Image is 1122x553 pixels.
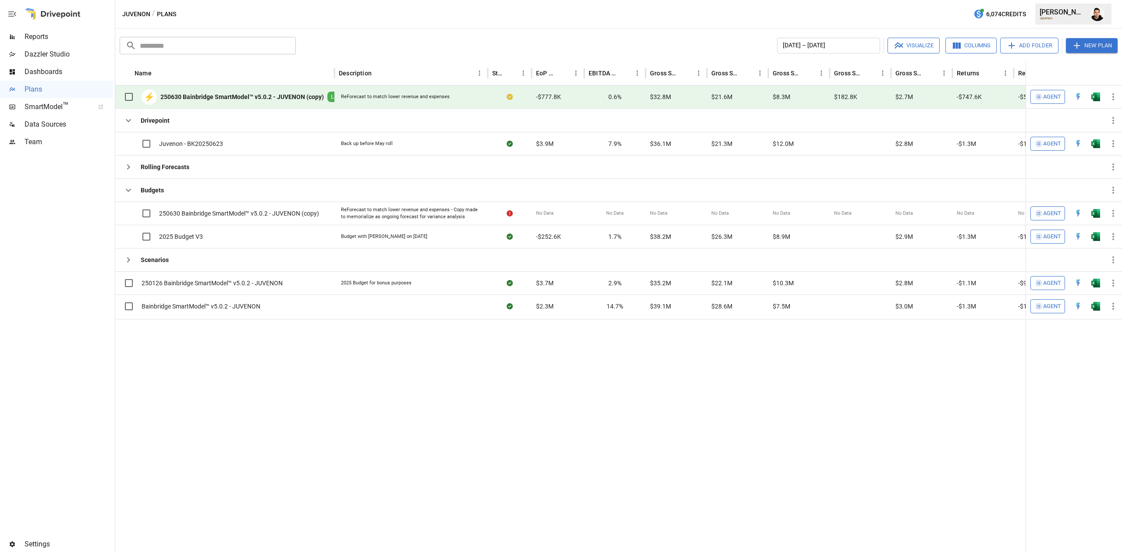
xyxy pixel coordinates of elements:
div: Back up before May roll [341,140,393,147]
img: quick-edit-flash.b8aec18c.svg [1074,302,1083,311]
span: $3.7M [536,279,554,287]
button: Sort [803,67,815,79]
div: Sync complete [507,232,513,241]
img: excel-icon.76473adf.svg [1091,92,1100,101]
span: $39.1M [650,302,671,311]
b: Rolling Forecasts [141,163,189,171]
div: Status [492,70,504,77]
div: Sync complete [507,279,513,287]
span: $36.1M [650,139,671,148]
span: $10.3M [773,279,794,287]
button: Sort [926,67,938,79]
img: excel-icon.76473adf.svg [1091,279,1100,287]
span: $2.3M [536,302,554,311]
div: Open in Excel [1091,209,1100,218]
div: ⚡ [142,89,157,105]
img: excel-icon.76473adf.svg [1091,139,1100,148]
button: 6,074Credits [970,6,1030,22]
span: 7.9% [608,139,621,148]
span: $28.6M [711,302,732,311]
span: SmartModel [25,102,89,112]
span: $21.3M [711,139,732,148]
img: Francisco Sanchez [1090,7,1104,21]
div: ReForecast to match lower revenue and expenses - Copy made to memorialize as ongoing forecast for... [341,206,481,220]
span: Agent [1043,92,1061,102]
div: Sync complete [507,139,513,148]
span: $182.8K [834,92,857,101]
span: Agent [1043,209,1061,219]
button: Francisco Sanchez [1085,2,1110,26]
span: 6,074 Credits [986,9,1026,20]
span: -$252.6K [536,232,561,241]
span: $38.2M [650,232,671,241]
b: Scenarios [141,255,169,264]
span: Dashboards [25,67,113,77]
b: Budgets [141,186,164,195]
div: ReForecast to match lower revenue and expenses [341,93,450,100]
button: Sort [619,67,631,79]
div: Returns [957,70,979,77]
span: $21.6M [711,92,732,101]
button: Gross Sales: Wholesale column menu [877,67,889,79]
div: Open in Quick Edit [1074,209,1083,218]
span: -$1.3M [957,232,976,241]
span: ™ [63,100,69,111]
button: Description column menu [473,67,486,79]
span: No Data [711,210,729,217]
div: EoP Cash [536,70,557,77]
button: Gross Sales: DTC Online column menu [754,67,766,79]
button: Sort [153,67,165,79]
img: quick-edit-flash.b8aec18c.svg [1074,209,1083,218]
div: Gross Sales: Retail [895,70,925,77]
span: $2.8M [895,279,913,287]
button: EBITDA Margin column menu [631,67,643,79]
div: Budget with [PERSON_NAME] on [DATE] [341,233,427,240]
span: $22.1M [711,279,732,287]
span: Agent [1043,278,1061,288]
img: quick-edit-flash.b8aec18c.svg [1074,92,1083,101]
span: 1.7% [608,232,621,241]
span: -$599.5K [1018,92,1043,101]
span: No Data [957,210,974,217]
button: Returns column menu [999,67,1012,79]
button: Agent [1030,230,1065,244]
span: 2.9% [608,279,621,287]
div: Returns: DTC Online [1018,70,1047,77]
span: $2.7M [895,92,913,101]
span: Data Sources [25,119,113,130]
div: Juvenon [1040,16,1085,20]
span: $8.3M [773,92,790,101]
button: Juvenon [122,9,150,20]
div: Description [339,70,372,77]
span: 0.6% [608,92,621,101]
span: Plans [25,84,113,95]
button: Gross Sales column menu [692,67,705,79]
button: Sort [742,67,754,79]
button: Sort [505,67,517,79]
span: $3.0M [895,302,913,311]
button: Agent [1030,206,1065,220]
span: -$1.1M [1018,139,1037,148]
button: Sort [1110,67,1122,79]
div: Gross Sales: Marketplace [773,70,802,77]
button: Sort [980,67,992,79]
button: [DATE] – [DATE] [777,38,880,53]
span: No Data [536,210,554,217]
span: 250126 Bainbridge SmartModel™ v5.0.2 - JUVENON [142,279,283,287]
div: Open in Quick Edit [1074,232,1083,241]
div: Sync complete [507,302,513,311]
button: Sort [373,67,385,79]
span: $35.2M [650,279,671,287]
span: 2025 Budget V3 [159,232,203,241]
div: Open in Excel [1091,92,1100,101]
div: Your plan has changes in Excel that are not reflected in the Drivepoint Data Warehouse, select "S... [507,92,513,101]
span: Juvenon - BK20250623 [159,139,223,148]
span: Agent [1043,232,1061,242]
img: quick-edit-flash.b8aec18c.svg [1074,232,1083,241]
div: Open in Excel [1091,139,1100,148]
span: No Data [895,210,913,217]
span: LIVE MODEL [327,93,366,101]
button: New Plan [1066,38,1118,53]
span: -$1.2M [1018,232,1037,241]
